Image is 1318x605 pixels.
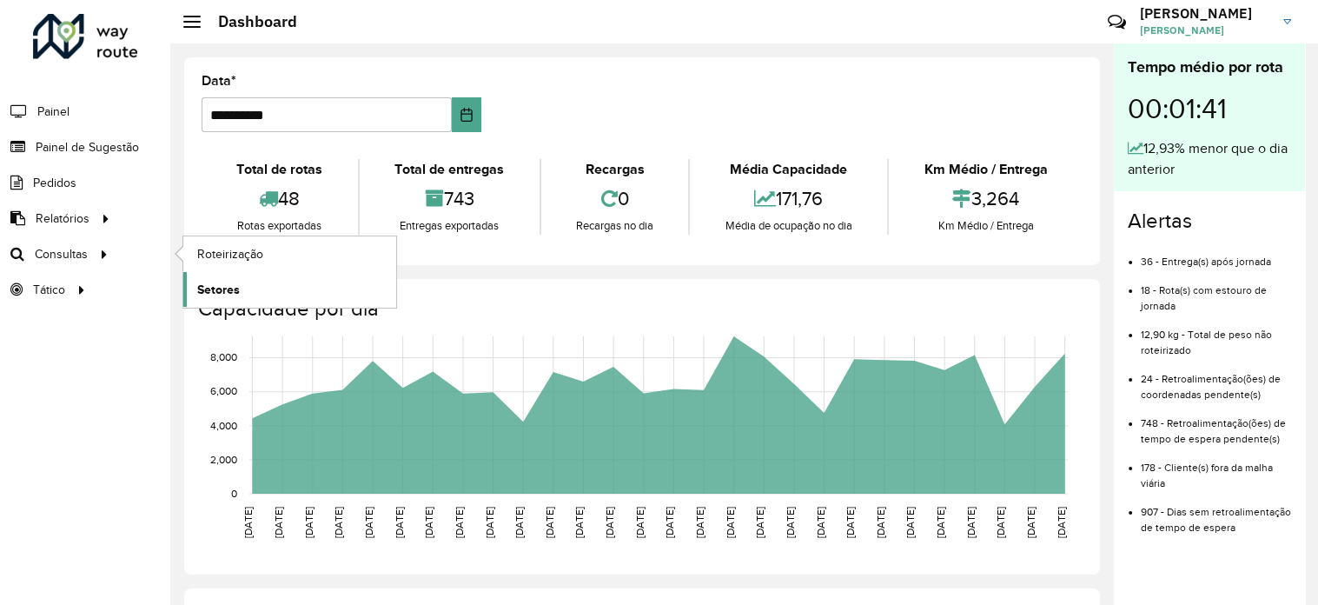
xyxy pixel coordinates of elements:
[183,272,396,307] a: Setores
[364,159,535,180] div: Total de entregas
[664,507,675,538] text: [DATE]
[546,217,685,235] div: Recargas no dia
[35,245,88,263] span: Consultas
[1141,241,1291,269] li: 36 - Entrega(s) após jornada
[394,507,405,538] text: [DATE]
[1128,138,1291,180] div: 12,93% menor que o dia anterior
[634,507,646,538] text: [DATE]
[364,180,535,217] div: 743
[36,138,139,156] span: Painel de Sugestão
[1141,447,1291,491] li: 178 - Cliente(s) fora da malha viária
[1128,79,1291,138] div: 00:01:41
[273,507,284,538] text: [DATE]
[893,159,1078,180] div: Km Médio / Entrega
[210,420,237,431] text: 4,000
[1141,358,1291,402] li: 24 - Retroalimentação(ões) de coordenadas pendente(s)
[206,159,354,180] div: Total de rotas
[1140,23,1270,38] span: [PERSON_NAME]
[206,180,354,217] div: 48
[1141,314,1291,358] li: 12,90 kg - Total de peso não roteirizado
[1140,5,1270,22] h3: [PERSON_NAME]
[231,488,237,499] text: 0
[875,507,886,538] text: [DATE]
[37,103,70,121] span: Painel
[202,70,236,91] label: Data
[1141,402,1291,447] li: 748 - Retroalimentação(ões) de tempo de espera pendente(s)
[904,507,916,538] text: [DATE]
[333,507,344,538] text: [DATE]
[423,507,434,538] text: [DATE]
[242,507,254,538] text: [DATE]
[995,507,1006,538] text: [DATE]
[36,209,89,228] span: Relatórios
[1141,491,1291,535] li: 907 - Dias sem retroalimentação de tempo de espera
[210,352,237,363] text: 8,000
[210,386,237,397] text: 6,000
[1056,507,1067,538] text: [DATE]
[1025,507,1037,538] text: [DATE]
[694,159,883,180] div: Média Capacidade
[544,507,555,538] text: [DATE]
[303,507,315,538] text: [DATE]
[546,180,685,217] div: 0
[965,507,977,538] text: [DATE]
[33,281,65,299] span: Tático
[33,174,76,192] span: Pedidos
[893,180,1078,217] div: 3,264
[546,159,685,180] div: Recargas
[452,97,481,132] button: Choose Date
[725,507,736,538] text: [DATE]
[1098,3,1136,41] a: Contato Rápido
[198,296,1083,322] h4: Capacidade por dia
[454,507,465,538] text: [DATE]
[604,507,615,538] text: [DATE]
[893,217,1078,235] div: Km Médio / Entrega
[206,217,354,235] div: Rotas exportadas
[935,507,946,538] text: [DATE]
[694,180,883,217] div: 171,76
[573,507,585,538] text: [DATE]
[197,281,240,299] span: Setores
[1128,56,1291,79] div: Tempo médio por rota
[814,507,825,538] text: [DATE]
[484,507,495,538] text: [DATE]
[694,217,883,235] div: Média de ocupação no dia
[1141,269,1291,314] li: 18 - Rota(s) com estouro de jornada
[201,12,297,31] h2: Dashboard
[197,245,263,263] span: Roteirização
[844,507,856,538] text: [DATE]
[183,236,396,271] a: Roteirização
[210,454,237,465] text: 2,000
[694,507,705,538] text: [DATE]
[754,507,765,538] text: [DATE]
[513,507,525,538] text: [DATE]
[1128,209,1291,234] h4: Alertas
[785,507,796,538] text: [DATE]
[363,507,374,538] text: [DATE]
[364,217,535,235] div: Entregas exportadas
